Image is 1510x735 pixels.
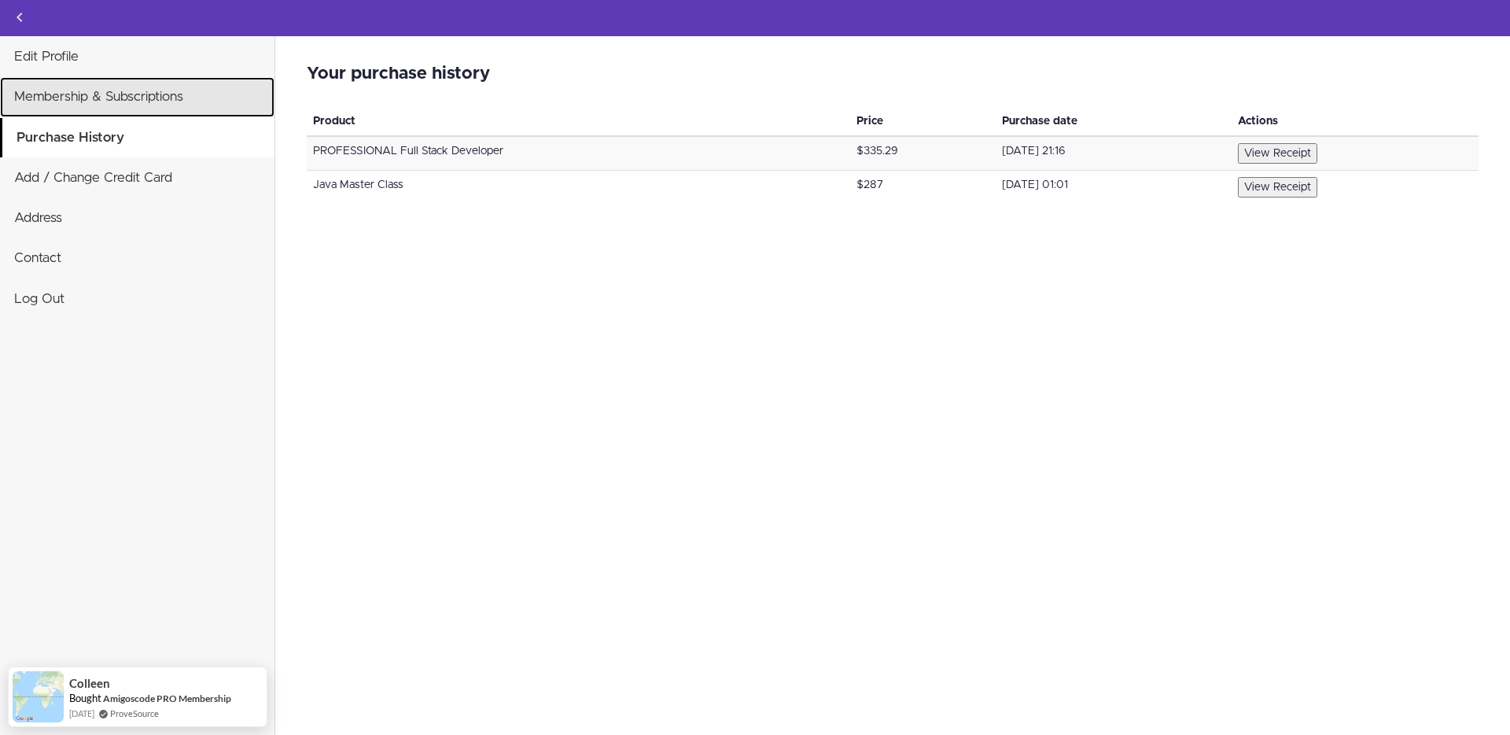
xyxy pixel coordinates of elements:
th: Purchase date [996,107,1232,136]
h2: Your purchase history [307,65,1479,83]
svg: Back to courses [10,8,29,27]
button: View Receipt [1238,177,1317,198]
th: Price [850,107,996,136]
td: PROFESSIONAL Full Stack Developer [307,136,850,171]
td: [DATE] 21:16 [996,136,1232,171]
td: $287 [850,171,996,205]
a: Amigoscode PRO Membership [103,693,231,704]
td: Java Master Class [307,171,850,205]
td: $335.29 [850,136,996,171]
th: Actions [1232,107,1479,136]
button: View Receipt [1238,143,1317,164]
img: provesource social proof notification image [13,671,64,722]
a: Purchase History [2,118,274,157]
td: [DATE] 01:01 [996,171,1232,205]
span: [DATE] [69,707,94,720]
a: ProveSource [110,707,159,720]
th: Product [307,107,850,136]
span: Colleen [69,677,110,690]
span: Bought [69,692,101,704]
